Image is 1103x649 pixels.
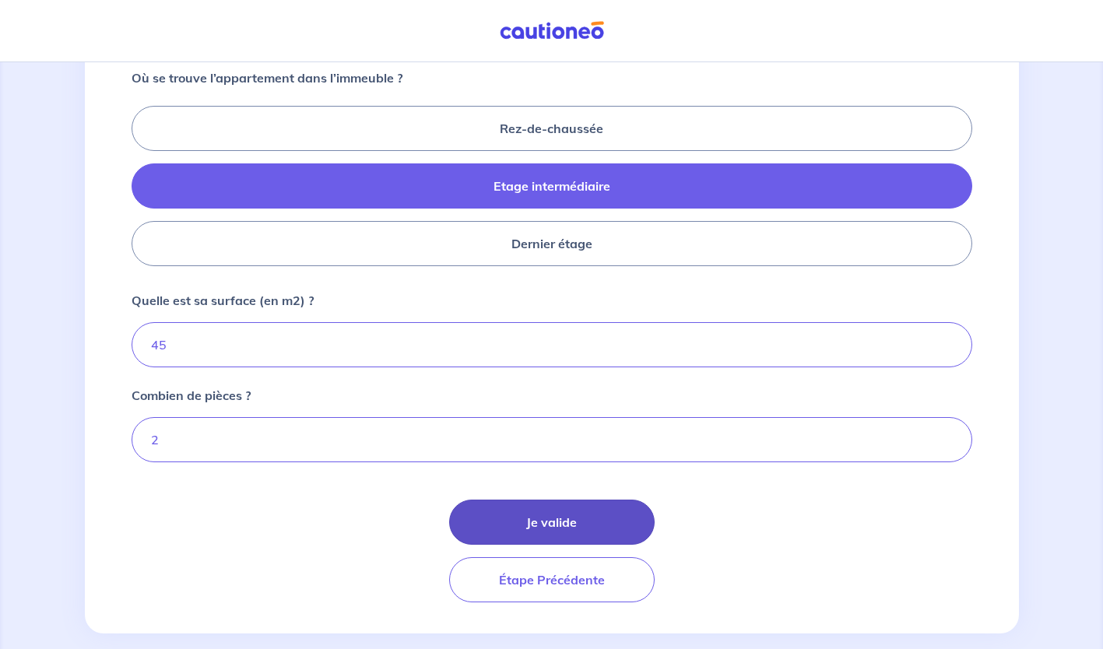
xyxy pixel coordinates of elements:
p: Où se trouve l’appartement dans l’immeuble ? [132,68,402,87]
label: Etage intermédiaire [132,163,972,209]
img: Cautioneo [494,21,610,40]
input: Ex: 1 [132,417,972,462]
p: Combien de pièces ? [132,386,251,405]
button: Je valide [449,500,655,545]
button: Étape Précédente [449,557,655,602]
p: Quelle est sa surface (en m2) ? [132,291,314,310]
label: Rez-de-chaussée [132,106,972,151]
label: Dernier étage [132,221,972,266]
input: Ex : 67 [132,322,972,367]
